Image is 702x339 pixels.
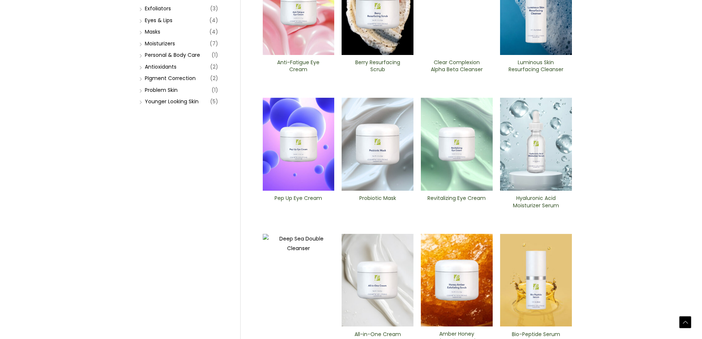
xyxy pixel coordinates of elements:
a: Anti-Fatigue Eye Cream [269,59,328,76]
img: All In One Cream [342,234,413,327]
h2: Pep Up Eye Cream [269,195,328,209]
span: (1) [212,50,218,60]
a: Berry Resurfacing Scrub [348,59,407,76]
a: Revitalizing ​Eye Cream [427,195,486,211]
a: Exfoliators [145,5,171,12]
span: (4) [209,15,218,25]
img: Hyaluronic moisturizer Serum [500,98,572,191]
a: Personal & Body Care [145,51,200,59]
img: Bio-Peptide ​Serum [500,234,572,327]
a: Antioxidants [145,63,177,70]
img: Probiotic Mask [342,98,413,191]
h2: Clear Complexion Alpha Beta ​Cleanser [427,59,486,73]
a: Masks [145,28,160,35]
h2: Berry Resurfacing Scrub [348,59,407,73]
span: (2) [210,73,218,83]
a: Hyaluronic Acid Moisturizer Serum [506,195,566,211]
a: PIgment Correction [145,75,196,82]
a: Problem Skin [145,86,178,94]
img: Amber Honey Cleansing Scrub [421,234,493,326]
img: Revitalizing ​Eye Cream [421,98,493,191]
span: (2) [210,62,218,72]
h2: Probiotic Mask [348,195,407,209]
a: Pep Up Eye Cream [269,195,328,211]
img: Pep Up Eye Cream [263,98,335,191]
span: (1) [212,85,218,95]
a: Luminous Skin Resurfacing ​Cleanser [506,59,566,76]
a: Younger Looking Skin [145,98,199,105]
h2: Luminous Skin Resurfacing ​Cleanser [506,59,566,73]
h2: Anti-Fatigue Eye Cream [269,59,328,73]
span: (4) [209,27,218,37]
h2: Hyaluronic Acid Moisturizer Serum [506,195,566,209]
span: (5) [210,96,218,107]
a: Probiotic Mask [348,195,407,211]
span: (3) [210,3,218,14]
a: Eyes & Lips [145,17,172,24]
a: Moisturizers [145,40,175,47]
a: Clear Complexion Alpha Beta ​Cleanser [427,59,486,76]
span: (7) [210,38,218,49]
h2: Revitalizing ​Eye Cream [427,195,486,209]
